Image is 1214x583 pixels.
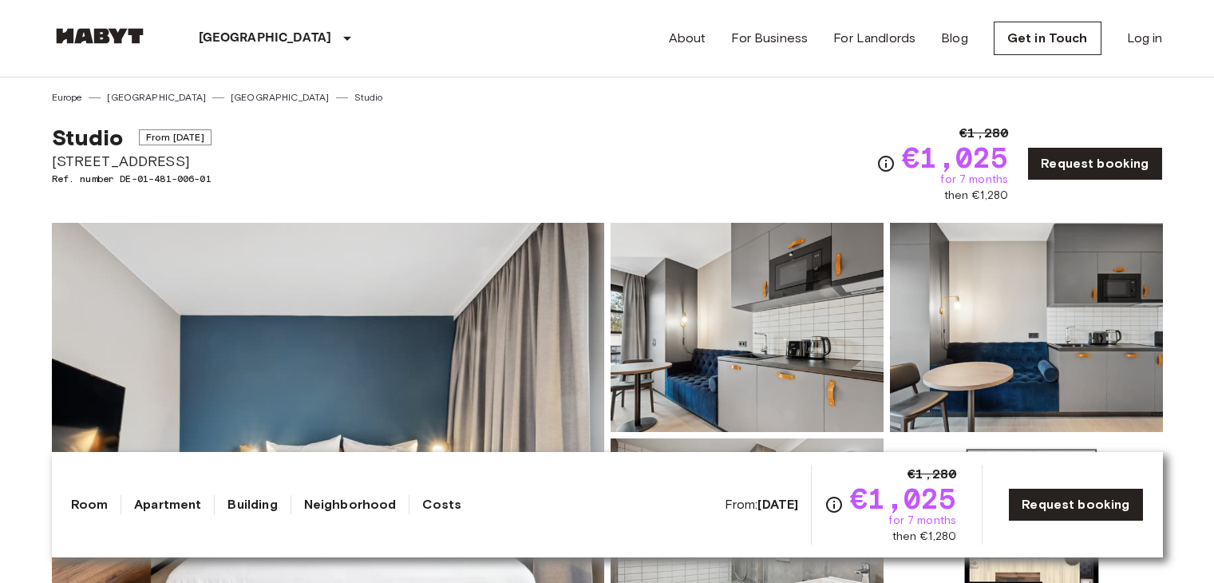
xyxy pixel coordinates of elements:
img: Picture of unit DE-01-481-006-01 [890,223,1163,432]
span: for 7 months [940,172,1008,188]
span: From: [725,496,799,514]
a: Log in [1127,29,1163,48]
span: €1,025 [850,484,956,513]
a: About [669,29,706,48]
img: Picture of unit DE-01-481-006-01 [611,223,884,432]
a: [GEOGRAPHIC_DATA] [231,90,330,105]
a: Get in Touch [994,22,1101,55]
a: Studio [354,90,383,105]
a: Room [71,495,109,514]
a: [GEOGRAPHIC_DATA] [107,90,206,105]
a: Neighborhood [304,495,397,514]
svg: Check cost overview for full price breakdown. Please note that discounts apply to new joiners onl... [876,154,896,173]
a: Request booking [1008,488,1143,522]
a: Building [227,495,277,514]
a: Request booking [1027,147,1162,180]
a: For Landlords [833,29,915,48]
span: Studio [52,124,124,151]
span: €1,025 [902,143,1008,172]
img: Habyt [52,28,148,44]
span: then €1,280 [892,529,957,545]
a: Europe [52,90,83,105]
span: then €1,280 [944,188,1009,204]
span: €1,280 [959,124,1008,143]
b: [DATE] [757,497,798,512]
a: Apartment [134,495,201,514]
svg: Check cost overview for full price breakdown. Please note that discounts apply to new joiners onl... [824,495,844,514]
span: [STREET_ADDRESS] [52,151,212,172]
span: for 7 months [888,513,956,529]
a: Costs [422,495,461,514]
span: Ref. number DE-01-481-006-01 [52,172,212,186]
p: [GEOGRAPHIC_DATA] [199,29,332,48]
a: Blog [941,29,968,48]
span: €1,280 [908,465,956,484]
span: From [DATE] [139,129,212,145]
a: For Business [731,29,808,48]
